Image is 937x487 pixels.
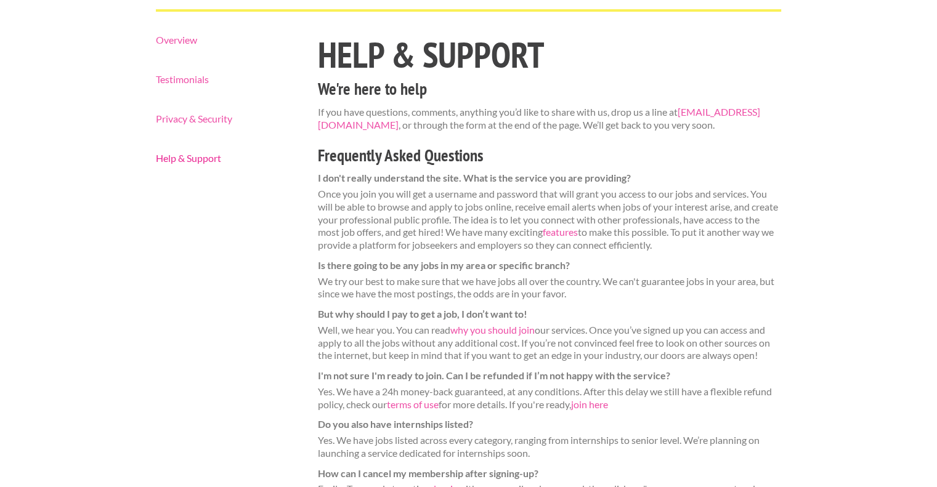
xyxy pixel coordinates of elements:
[156,74,296,84] a: Testimonials
[387,398,439,410] a: terms of use
[318,172,782,185] dt: I don't really understand the site. What is the service you are providing?
[450,324,535,336] a: why you should join
[543,226,578,238] a: features
[156,114,296,124] a: Privacy & Security
[318,78,782,101] h3: We're here to help
[318,37,782,73] h1: Help & Support
[318,308,782,321] dt: But why should I pay to get a job, I don’t want to!
[318,259,782,272] dt: Is there going to be any jobs in my area or specific branch?
[318,418,782,431] dt: Do you also have internships listed?
[318,106,782,132] p: If you have questions, comments, anything you’d like to share with us, drop us a line at , or thr...
[318,106,760,131] a: [EMAIL_ADDRESS][DOMAIN_NAME]
[156,153,296,163] a: Help & Support
[318,385,782,411] dd: Yes. We have a 24h money-back guaranteed, at any conditions. After this delay we still have a fle...
[318,188,782,252] dd: Once you join you will get a username and password that will grant you access to our jobs and ser...
[318,369,782,382] dt: I'm not sure I'm ready to join. Can I be refunded if I’m not happy with the service?
[318,434,782,460] dd: Yes. We have jobs listed across every category, ranging from internships to senior level. We’re p...
[318,144,782,167] h3: Frequently Asked Questions
[571,398,608,410] a: join here
[318,467,782,480] dt: How can I cancel my membership after signing-up?
[318,275,782,301] dd: We try our best to make sure that we have jobs all over the country. We can't guarantee jobs in y...
[156,35,296,45] a: Overview
[318,324,782,362] dd: Well, we hear you. You can read our services. Once you’ve signed up you can access and apply to a...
